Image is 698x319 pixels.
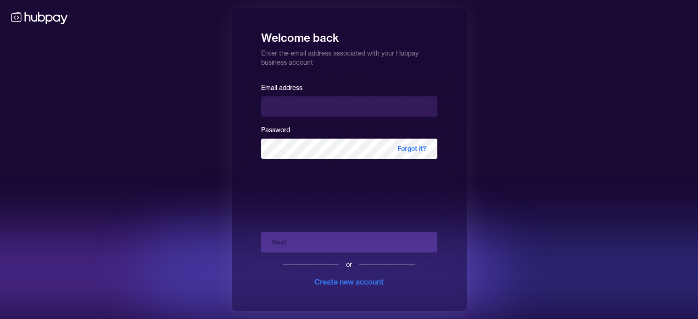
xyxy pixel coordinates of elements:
[261,84,302,92] label: Email address
[314,276,384,287] div: Create new account
[261,45,437,67] p: Enter the email address associated with your Hubpay business account
[261,126,290,134] label: Password
[261,25,437,45] h1: Welcome back
[386,139,437,159] span: Forgot it?
[346,260,352,269] div: or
